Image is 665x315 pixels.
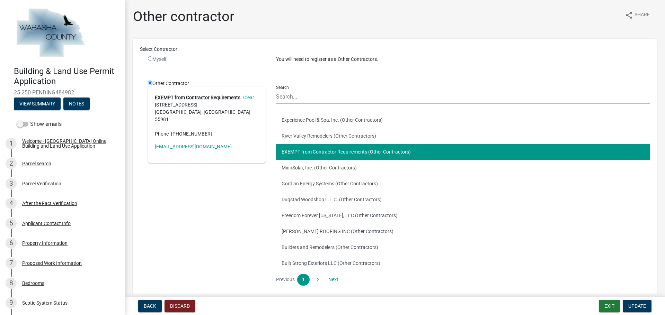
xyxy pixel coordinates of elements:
[155,94,259,138] address: [STREET_ADDRESS] [GEOGRAPHIC_DATA], [GEOGRAPHIC_DATA] 55981
[165,300,195,312] button: Discard
[6,218,17,229] div: 5
[144,303,156,309] span: Back
[14,66,119,86] h4: Building & Land Use Permit Application
[22,139,114,148] div: Welcome - [GEOGRAPHIC_DATA] Online Building and Land Use Application
[623,300,651,312] button: Update
[6,198,17,209] div: 4
[6,178,17,189] div: 3
[276,56,650,63] p: You will need to register as a Other Contractors.
[6,278,17,289] div: 8
[276,207,650,223] button: Freedom Forever [US_STATE], LLC (Other Contractors)
[619,8,655,22] button: shareShare
[6,258,17,269] div: 7
[276,176,650,192] button: Gordian Energy Systems (Other Contractors)
[625,11,633,19] i: share
[6,158,17,169] div: 2
[276,255,650,271] button: Built Strong Exteriors LLC (Other Contractors)
[133,8,234,25] h1: Other contractor
[276,90,650,104] input: Search...
[635,11,650,19] span: Share
[171,131,212,137] span: [PHONE_NUMBER]
[22,300,68,305] div: Septic System Status
[22,181,61,186] div: Parcel Verification
[22,281,44,286] div: Bedrooms
[14,7,87,59] img: Wabasha County, Minnesota
[135,46,655,53] div: Select Contractor
[599,300,620,312] button: Exit
[276,160,650,176] button: MinnSolar, Inc. (Other Contractors)
[276,223,650,239] button: [PERSON_NAME] ROOFING INC (Other Contractors)
[63,98,90,110] button: Notes
[276,144,650,160] button: EXEMPT from Contractor Requirements (Other Contractors)
[148,56,266,63] div: Myself
[6,297,17,308] div: 9
[276,128,650,144] button: River Valley Remodelers (Other Contractors)
[155,95,240,100] strong: EXEMPT from Contractor Requirements
[63,101,90,107] wm-modal-confirm: Notes
[312,274,325,286] a: 2
[22,161,51,166] div: Parcel search
[22,241,68,245] div: Property Information
[6,138,17,149] div: 1
[22,261,82,266] div: Proposed Work Information
[22,221,71,226] div: Applicant Contact Info
[297,274,310,286] a: 1
[276,192,650,207] button: Dugstad Woodshop L.L.C. (Other Contractors)
[17,120,62,128] label: Show emails
[327,274,340,286] a: Next
[22,201,77,206] div: After the Fact Verification
[276,239,650,255] button: Builders and Remodelers (Other Contractors)
[14,101,61,107] wm-modal-confirm: Summary
[628,303,646,309] span: Update
[240,95,254,100] a: Clear
[138,300,162,312] button: Back
[155,131,171,137] abbr: Phone -
[143,80,271,291] div: Other Contractor
[6,238,17,249] div: 6
[14,89,111,96] span: 25-250-PENDING484982
[155,144,232,149] a: [EMAIL_ADDRESS][DOMAIN_NAME]
[14,98,61,110] button: View Summary
[276,274,650,286] nav: Page navigation
[276,112,650,128] button: Experience Pool & Spa, Inc. (Other Contractors)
